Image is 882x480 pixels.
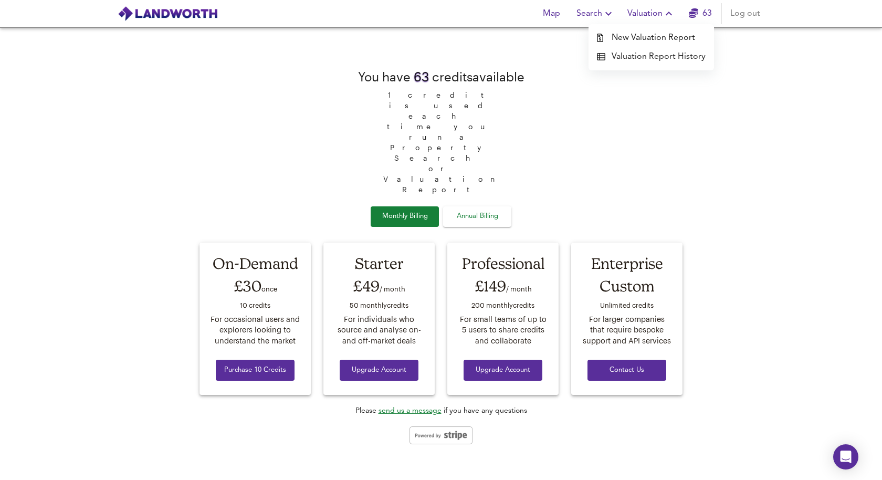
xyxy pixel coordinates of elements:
a: Valuation Report History [589,47,714,66]
a: New Valuation Report [589,28,714,47]
button: Valuation [623,3,679,24]
span: Purchase 10 Credits [224,364,286,377]
div: 200 monthly credit s [457,298,549,314]
span: Upgrade Account [348,364,410,377]
div: You have credit s available [358,68,524,86]
div: Starter [333,253,425,274]
div: £30 [209,274,301,298]
button: Upgrade Account [464,360,542,381]
span: Contact Us [596,364,658,377]
span: Search [576,6,615,21]
div: For larger companies that require bespoke support and API services [581,314,673,347]
span: once [261,285,277,293]
div: Enterprise [581,253,673,274]
div: On-Demand [209,253,301,274]
button: Purchase 10 Credits [216,360,295,381]
div: For small teams of up to 5 users to share credits and collaborate [457,314,549,347]
div: Professional [457,253,549,274]
span: Valuation [627,6,675,21]
button: Search [572,3,619,24]
div: £149 [457,274,549,298]
span: / month [380,285,405,293]
button: Annual Billing [443,206,511,227]
span: / month [506,285,532,293]
button: Map [534,3,568,24]
img: stripe-logo [409,426,472,444]
a: send us a message [379,407,442,414]
span: Map [539,6,564,21]
div: Custom [581,274,673,298]
div: Please if you have any questions [355,405,527,416]
button: 63 [684,3,717,24]
div: For occasional users and explorers looking to understand the market [209,314,301,347]
span: Annual Billing [451,211,503,223]
button: Log out [726,3,764,24]
div: For individuals who source and analyse on- and off-market deals [333,314,425,347]
span: 63 [414,69,429,84]
span: Upgrade Account [472,364,534,377]
div: 50 monthly credit s [333,298,425,314]
span: 1 credit is used each time you run a Property Search or Valuation Report [378,86,504,195]
div: Open Intercom Messenger [833,444,858,469]
div: £49 [333,274,425,298]
div: Unlimited credit s [581,298,673,314]
button: Upgrade Account [340,360,418,381]
button: Contact Us [587,360,666,381]
span: Log out [730,6,760,21]
div: 10 credit s [209,298,301,314]
a: 63 [689,6,712,21]
img: logo [118,6,218,22]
